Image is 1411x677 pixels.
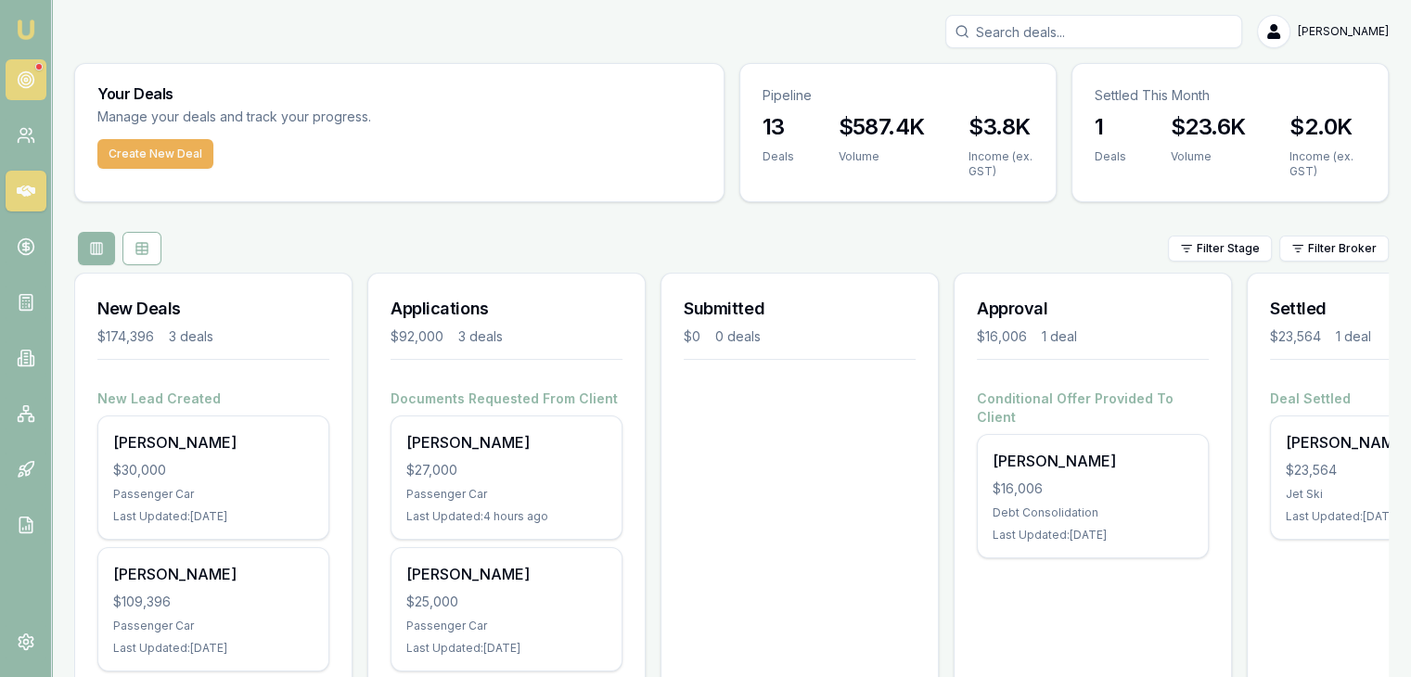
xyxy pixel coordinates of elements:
div: $174,396 [97,327,154,346]
h3: $587.4K [839,112,925,142]
span: Filter Stage [1197,241,1260,256]
h3: Approval [977,296,1209,322]
h3: New Deals [97,296,329,322]
h4: Documents Requested From Client [391,390,622,408]
div: $16,006 [977,327,1027,346]
div: Volume [1171,149,1245,164]
div: 1 deal [1042,327,1077,346]
div: Passenger Car [406,619,607,633]
div: Income (ex. GST) [968,149,1033,179]
div: Last Updated: [DATE] [113,641,314,656]
button: Filter Broker [1279,236,1389,262]
div: $92,000 [391,327,443,346]
div: Passenger Car [113,487,314,502]
div: $30,000 [113,461,314,479]
div: $27,000 [406,461,607,479]
h3: $23.6K [1171,112,1245,142]
div: $25,000 [406,593,607,611]
input: Search deals [945,15,1242,48]
h3: 1 [1095,112,1126,142]
h3: $2.0K [1289,112,1366,142]
span: [PERSON_NAME] [1298,24,1389,39]
h4: New Lead Created [97,390,329,408]
div: [PERSON_NAME] [993,450,1193,472]
div: [PERSON_NAME] [406,563,607,585]
div: 3 deals [169,327,213,346]
div: Deals [763,149,794,164]
div: 1 deal [1336,327,1371,346]
p: Manage your deals and track your progress. [97,107,572,128]
div: Debt Consolidation [993,505,1193,520]
h4: Conditional Offer Provided To Client [977,390,1209,427]
div: $23,564 [1270,327,1321,346]
div: [PERSON_NAME] [406,431,607,453]
p: Settled This Month [1095,86,1366,105]
div: [PERSON_NAME] [113,563,314,585]
h3: Submitted [684,296,916,322]
button: Filter Stage [1168,236,1272,262]
p: Pipeline [763,86,1033,105]
div: $16,006 [993,479,1193,498]
h3: $3.8K [968,112,1033,142]
span: Filter Broker [1308,241,1377,256]
div: 0 deals [715,327,761,346]
button: Create New Deal [97,139,213,169]
div: Income (ex. GST) [1289,149,1366,179]
h3: Applications [391,296,622,322]
div: 3 deals [458,327,503,346]
div: [PERSON_NAME] [113,431,314,453]
div: Deals [1095,149,1126,164]
div: Passenger Car [113,619,314,633]
div: Last Updated: [DATE] [406,641,607,656]
div: Last Updated: [DATE] [113,509,314,524]
div: Last Updated: [DATE] [993,528,1193,543]
img: emu-icon-u.png [15,19,37,41]
div: Last Updated: 4 hours ago [406,509,607,524]
div: Passenger Car [406,487,607,502]
div: $0 [684,327,700,346]
div: Volume [839,149,925,164]
h3: Your Deals [97,86,701,101]
div: $109,396 [113,593,314,611]
h3: 13 [763,112,794,142]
